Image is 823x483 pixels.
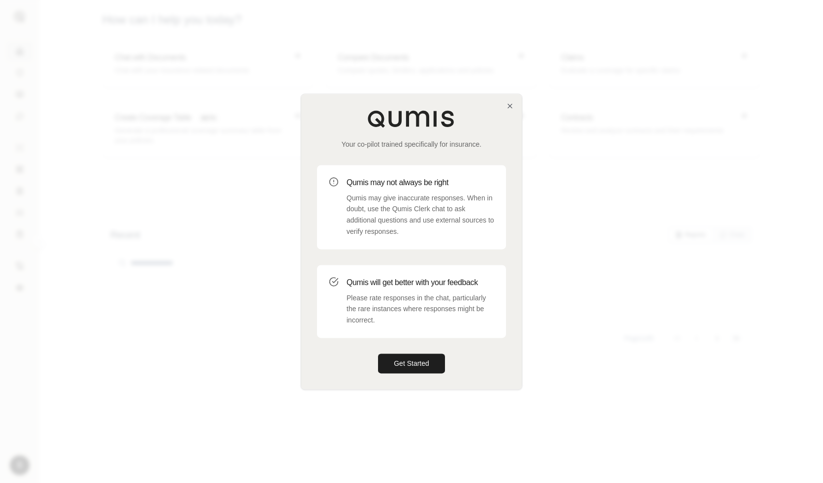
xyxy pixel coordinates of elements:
[347,277,494,289] h3: Qumis will get better with your feedback
[378,354,445,373] button: Get Started
[347,177,494,189] h3: Qumis may not always be right
[367,110,456,128] img: Qumis Logo
[347,193,494,237] p: Qumis may give inaccurate responses. When in doubt, use the Qumis Clerk chat to ask additional qu...
[347,292,494,326] p: Please rate responses in the chat, particularly the rare instances where responses might be incor...
[317,139,506,149] p: Your co-pilot trained specifically for insurance.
